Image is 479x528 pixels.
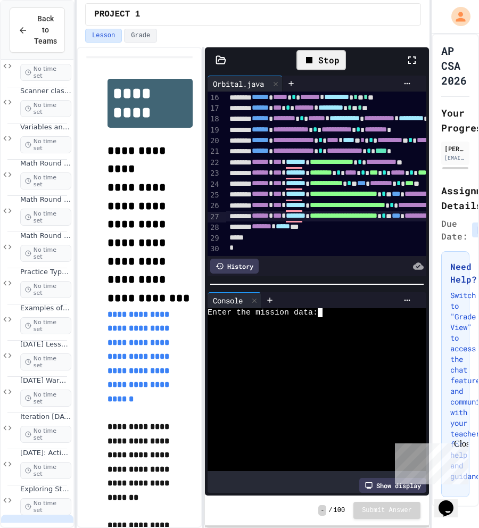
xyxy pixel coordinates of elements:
div: 27 [208,212,221,222]
span: No time set [20,390,71,407]
span: Submit Answer [362,506,412,515]
div: Chat with us now!Close [4,4,73,68]
button: Grade [124,29,157,43]
div: My Account [440,4,473,29]
span: Scanner class - Madlib [20,87,71,96]
h2: Assignment Details [441,183,469,213]
h2: Your Progress [441,105,469,135]
h1: AP CSA 2026 [441,43,469,88]
div: 21 [208,146,221,157]
div: Show display [359,478,426,493]
span: Back to Teams [34,13,57,47]
div: 26 [208,201,221,211]
span: No time set [20,209,71,226]
span: [DATE]: Activity 2 str.substring() [20,449,71,458]
span: Practice Type casting for U1M1 test [20,268,71,277]
div: 17 [208,103,221,114]
div: Orbital.java [208,76,283,92]
div: 23 [208,168,221,179]
span: Math Round 3: Compound Operators [20,232,71,241]
iframe: chat widget [391,439,468,484]
div: Stop [296,50,346,70]
span: No time set [20,136,71,153]
button: Submit Answer [353,502,420,519]
span: Exploring String Methods Activity [DATE] [20,485,71,494]
span: No time set [20,462,71,479]
p: Switch to "Grade View" to access the chat feature and communicate with your teacher for help and ... [450,290,460,482]
span: No time set [20,100,71,117]
div: 29 [208,233,221,244]
div: [EMAIL_ADDRESS][DOMAIN_NAME] [444,154,466,162]
span: Due Date: [441,217,468,243]
span: No time set [20,353,71,370]
div: 30 [208,244,221,254]
div: 20 [208,136,221,146]
div: Console [208,292,261,308]
span: / [328,506,332,515]
div: 28 [208,222,221,233]
div: History [210,259,259,274]
div: [PERSON_NAME] [444,144,466,153]
span: PROJECT 1 [94,8,140,21]
span: [DATE] Lesson U1M2: Strings [20,340,71,349]
div: 24 [208,179,221,190]
span: No time set [20,281,71,298]
span: Examples of Methods [20,304,71,313]
span: 100 [334,506,345,515]
div: 22 [208,158,221,168]
span: Iteration [DATE] [20,412,71,422]
div: Orbital.java [208,78,269,89]
div: 19 [208,125,221,136]
button: Back to Teams [10,7,65,53]
div: 16 [208,93,221,103]
span: [DATE] Warm Up [20,376,71,385]
h3: Need Help? [450,260,460,286]
span: Math Round 2: Area and Perimeter [20,195,71,204]
span: No time set [20,498,71,515]
iframe: chat widget [434,485,468,517]
span: Math Round 1 Practice [20,159,71,168]
span: No time set [20,245,71,262]
div: Console [208,295,248,306]
span: - [318,505,326,516]
div: 25 [208,190,221,201]
span: No time set [20,317,71,334]
span: Variables and Input Practice [20,123,71,132]
span: No time set [20,426,71,443]
span: No time set [20,172,71,189]
span: Enter the mission data: [208,308,318,317]
span: No time set [20,64,71,81]
div: 18 [208,114,221,125]
button: Lesson [85,29,122,43]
